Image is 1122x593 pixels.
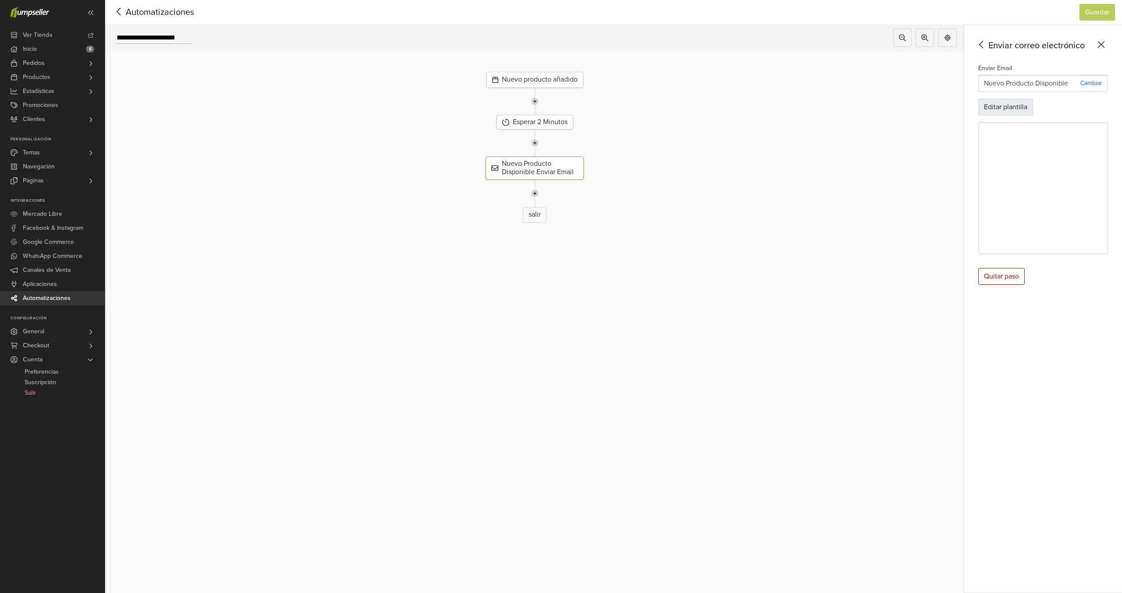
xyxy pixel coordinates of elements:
[23,207,62,221] span: Mercado Libre
[23,277,57,291] span: Aplicaciones
[1080,79,1102,88] p: Cambiar
[11,198,105,204] p: Integraciones
[23,42,37,56] span: Inicio
[975,39,1108,52] div: Enviar correo electrónico
[497,115,573,129] div: Esperar 2 Minutos
[23,325,44,339] span: General
[978,99,1033,115] button: Editar plantilla
[23,146,40,160] span: Temas
[23,174,44,188] span: Páginas
[523,207,547,223] div: salir
[978,268,1025,285] div: Quitar paso
[23,263,71,277] span: Canales de Venta
[531,129,539,157] img: line-7960e5f4d2b50ad2986e.svg
[23,28,52,42] span: Ver Tienda
[23,112,45,126] span: Clientes
[984,78,1068,89] p: Nuevo Producto Disponible
[11,316,105,321] p: Configuración
[112,6,181,19] span: Automatizaciones
[23,160,55,174] span: Navegación
[11,137,105,142] p: Personalización
[486,72,583,88] div: Nuevo producto añadido
[486,157,584,179] div: Nuevo Producto Disponible Enviar Email
[23,353,43,367] span: Cuenta
[86,46,94,53] span: 5
[531,180,539,207] img: line-7960e5f4d2b50ad2986e.svg
[23,221,83,235] span: Facebook & Instagram
[23,84,54,98] span: Estadísticas
[23,291,71,305] span: Automatizaciones
[978,64,1012,73] label: Enviar Email
[979,123,1108,254] iframe: Nuevo Producto Disponible
[23,98,58,112] span: Promociones
[25,377,56,388] span: Suscripción
[1079,4,1115,21] button: Guardar
[23,56,45,70] span: Pedidos
[23,339,49,353] span: Checkout
[25,367,59,377] span: Preferencias
[23,70,50,84] span: Productos
[531,88,539,115] img: line-7960e5f4d2b50ad2986e.svg
[25,388,36,398] span: Salir
[23,235,74,249] span: Google Commerce
[23,249,82,263] span: WhatsApp Commerce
